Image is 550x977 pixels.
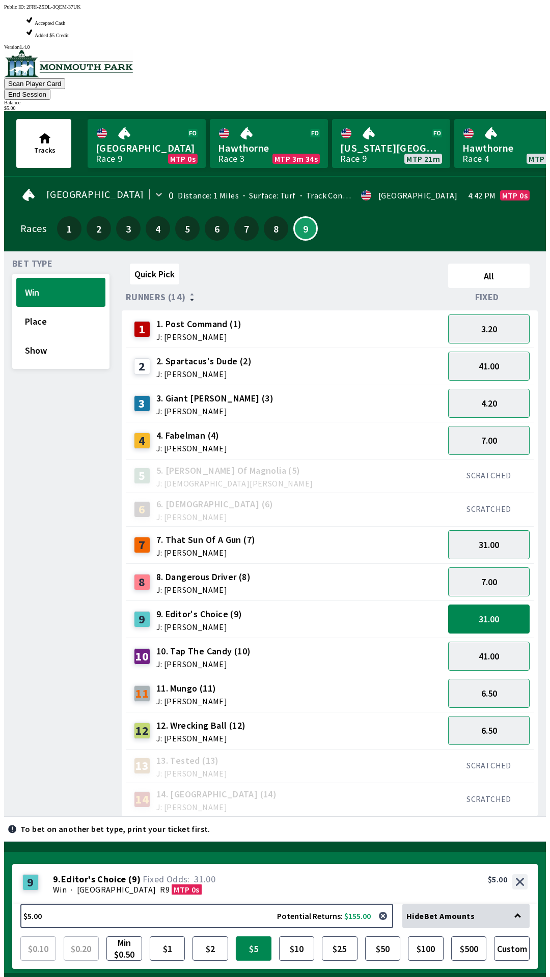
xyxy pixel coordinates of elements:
[156,464,313,477] span: 5. [PERSON_NAME] Of Magnolia (5)
[134,574,150,590] div: 8
[448,352,530,381] button: 41.00
[134,537,150,553] div: 7
[468,191,496,199] span: 4:42 PM
[156,370,252,378] span: J: [PERSON_NAME]
[4,78,65,89] button: Scan Player Card
[448,530,530,559] button: 31.00
[134,321,150,337] div: 1
[448,389,530,418] button: 4.20
[156,697,227,705] span: J: [PERSON_NAME]
[61,874,126,884] span: Editor's Choice
[156,788,277,801] span: 14. [GEOGRAPHIC_DATA] (14)
[193,936,228,961] button: $2
[406,911,475,921] span: Hide Bet Amounts
[4,50,133,77] img: venue logo
[156,719,246,732] span: 12. Wrecking Ball (12)
[194,873,215,885] span: 31.00
[448,426,530,455] button: 7.00
[488,874,507,884] div: $5.00
[274,155,318,163] span: MTP 3m 34s
[448,794,530,804] div: SCRATCHED
[134,723,150,739] div: 12
[239,190,296,200] span: Surface: Turf
[156,318,242,331] span: 1. Post Command (1)
[448,760,530,770] div: SCRATCHED
[481,397,497,409] span: 4.20
[134,685,150,702] div: 11
[150,936,185,961] button: $1
[34,146,56,155] span: Tracks
[16,307,105,336] button: Place
[106,936,142,961] button: Min $0.50
[497,939,527,958] span: Custom
[134,791,150,808] div: 14
[340,141,442,155] span: [US_STATE][GEOGRAPHIC_DATA]
[448,716,530,745] button: 6.50
[448,567,530,596] button: 7.00
[4,89,50,100] button: End Session
[378,191,458,199] div: [GEOGRAPHIC_DATA]
[264,216,288,241] button: 8
[406,155,440,163] span: MTP 21m
[156,333,242,341] span: J: [PERSON_NAME]
[87,216,111,241] button: 2
[156,392,273,405] span: 3. Giant [PERSON_NAME] (3)
[236,936,271,961] button: $5
[134,648,150,665] div: 10
[322,936,358,961] button: $25
[156,769,227,778] span: J: [PERSON_NAME]
[296,190,386,200] span: Track Condition: Firm
[134,433,150,449] div: 4
[89,225,108,232] span: 2
[35,33,69,38] span: Added $5 Credit
[178,190,239,200] span: Distance: 1 Miles
[156,660,251,668] span: J: [PERSON_NAME]
[134,611,150,627] div: 9
[475,293,499,301] span: Fixed
[156,754,227,767] span: 13. Tested (13)
[126,293,186,301] span: Runners (14)
[462,155,489,163] div: Race 4
[207,225,227,232] span: 6
[297,226,314,231] span: 9
[448,642,530,671] button: 41.00
[448,679,530,708] button: 6.50
[481,576,497,588] span: 7.00
[365,936,401,961] button: $50
[119,225,138,232] span: 3
[266,225,286,232] span: 8
[156,429,227,442] span: 4. Fabelman (4)
[57,216,81,241] button: 1
[71,884,72,895] span: ·
[130,264,179,284] button: Quick Pick
[156,570,251,584] span: 8. Dangerous Driver (8)
[16,119,71,168] button: Tracks
[156,444,227,452] span: J: [PERSON_NAME]
[454,939,484,958] span: $500
[332,119,450,168] a: [US_STATE][GEOGRAPHIC_DATA]Race 9MTP 21m
[22,874,39,890] div: 9
[134,268,175,280] span: Quick Pick
[237,225,256,232] span: 7
[96,155,122,163] div: Race 9
[156,355,252,368] span: 2. Spartacus's Dude (2)
[156,533,256,547] span: 7. That Sun Of A Gun (7)
[170,155,196,163] span: MTP 0s
[128,874,141,884] span: ( 9 )
[35,20,65,26] span: Accepted Cash
[25,344,97,356] span: Show
[4,100,546,105] div: Balance
[109,939,140,958] span: Min $0.50
[324,939,355,958] span: $25
[234,216,259,241] button: 7
[20,825,210,833] p: To bet on another bet type, print your ticket first.
[134,358,150,375] div: 2
[134,501,150,518] div: 6
[25,286,97,298] span: Win
[25,315,97,327] span: Place
[156,682,227,695] span: 11. Mungo (11)
[134,395,150,412] div: 3
[156,734,246,742] span: J: [PERSON_NAME]
[479,613,499,625] span: 31.00
[502,191,528,199] span: MTP 0s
